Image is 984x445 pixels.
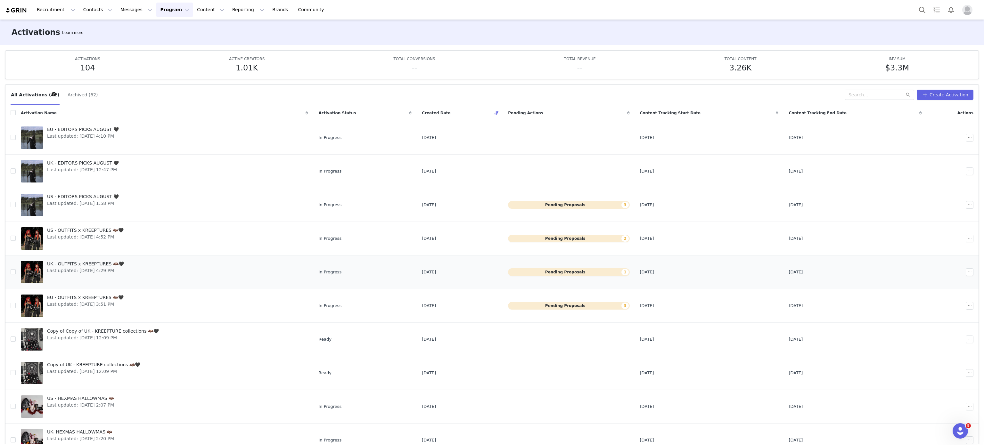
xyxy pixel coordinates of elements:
img: grin logo [5,7,28,13]
a: Brands [268,3,294,17]
a: UK - OUTFITS x KREEPTURES 🦇🖤Last updated: [DATE] 4:29 PM [21,259,308,285]
span: [DATE] [789,202,803,208]
span: [DATE] [789,303,803,309]
span: EU - OUTFITS x KREEPTURES 🦇🖤 [47,294,124,301]
span: US - EDITORS PICKS AUGUST 🖤 [47,193,119,200]
span: In Progress [318,134,341,141]
a: Copy of Copy of UK - KREEPTURE collections 🦇🖤Last updated: [DATE] 12:09 PM [21,327,308,352]
span: In Progress [318,303,341,309]
span: In Progress [318,202,341,208]
span: Last updated: [DATE] 4:29 PM [47,267,124,274]
div: Actions [927,106,979,120]
span: [DATE] [640,370,654,376]
span: [DATE] [789,370,803,376]
span: US - OUTFITS x KREEPTURES 🦇🖤 [47,227,124,234]
span: US - HEXMAS HALLOWMAS 🦇 [47,395,114,402]
span: [DATE] [422,437,436,443]
span: [DATE] [640,269,654,275]
span: In Progress [318,269,341,275]
span: Content Tracking End Date [789,110,847,116]
span: Ready [318,336,331,343]
span: [DATE] [422,134,436,141]
a: Copy of UK - KREEPTURE collections 🦇🖤Last updated: [DATE] 12:09 PM [21,360,308,386]
button: Pending Proposals1 [508,268,629,276]
span: Ready [318,370,331,376]
span: [DATE] [640,235,654,242]
span: [DATE] [640,303,654,309]
span: Copy of Copy of UK - KREEPTURE collections 🦇🖤 [47,328,159,335]
span: [DATE] [640,403,654,410]
a: US - EDITORS PICKS AUGUST 🖤Last updated: [DATE] 1:58 PM [21,192,308,218]
span: [DATE] [422,403,436,410]
span: Activation Name [21,110,57,116]
span: [DATE] [640,437,654,443]
button: Content [193,3,228,17]
span: [DATE] [789,168,803,174]
span: In Progress [318,437,341,443]
span: Last updated: [DATE] 12:09 PM [47,335,159,341]
span: Last updated: [DATE] 4:10 PM [47,133,119,140]
button: Create Activation [917,90,973,100]
a: EU - EDITORS PICKS AUGUST 🖤Last updated: [DATE] 4:10 PM [21,125,308,150]
iframe: Intercom live chat [953,423,968,439]
a: UK - EDITORS PICKS AUGUST 🖤Last updated: [DATE] 12:47 PM [21,158,308,184]
button: Profile [958,5,979,15]
h3: Activations [12,27,60,38]
button: Recruitment [33,3,79,17]
button: Pending Proposals3 [508,302,629,310]
input: Search... [845,90,914,100]
span: Last updated: [DATE] 12:09 PM [47,368,140,375]
button: Notifications [944,3,958,17]
span: [DATE] [789,134,803,141]
span: TOTAL CONTENT [725,57,757,61]
span: In Progress [318,235,341,242]
span: In Progress [318,168,341,174]
span: [DATE] [422,202,436,208]
h5: 3.26K [729,62,751,74]
span: [DATE] [640,168,654,174]
a: Tasks [930,3,944,17]
img: placeholder-profile.jpg [962,5,972,15]
span: [DATE] [422,370,436,376]
h5: -- [577,62,582,74]
span: [DATE] [422,303,436,309]
button: Pending Proposals2 [508,235,629,242]
h5: -- [412,62,417,74]
span: Last updated: [DATE] 1:58 PM [47,200,119,207]
button: Pending Proposals3 [508,201,629,209]
span: [DATE] [789,336,803,343]
span: UK - OUTFITS x KREEPTURES 🦇🖤 [47,261,124,267]
span: Last updated: [DATE] 2:20 PM [47,435,114,442]
button: Search [915,3,929,17]
span: [DATE] [789,235,803,242]
i: icon: search [906,93,910,97]
span: ACTIVATIONS [75,57,100,61]
span: Last updated: [DATE] 4:52 PM [47,234,124,240]
button: Reporting [228,3,268,17]
span: Copy of UK - KREEPTURE collections 🦇🖤 [47,361,140,368]
span: IMV SUM [889,57,906,61]
h5: 104 [80,62,95,74]
a: Community [294,3,331,17]
span: [DATE] [640,336,654,343]
span: Activation Status [318,110,356,116]
span: [DATE] [422,235,436,242]
span: In Progress [318,403,341,410]
span: UK - EDITORS PICKS AUGUST 🖤 [47,160,119,166]
span: [DATE] [640,202,654,208]
button: Program [156,3,193,17]
h5: $3.3M [885,62,909,74]
h5: 1.01K [236,62,258,74]
button: All Activations (42) [11,90,60,100]
span: [DATE] [422,336,436,343]
span: TOTAL REVENUE [564,57,596,61]
span: Created Date [422,110,451,116]
span: Content Tracking Start Date [640,110,701,116]
span: Last updated: [DATE] 12:47 PM [47,166,119,173]
span: [DATE] [422,168,436,174]
span: Pending Actions [508,110,543,116]
span: [DATE] [789,403,803,410]
span: ACTIVE CREATORS [229,57,265,61]
a: US - OUTFITS x KREEPTURES 🦇🖤Last updated: [DATE] 4:52 PM [21,226,308,251]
